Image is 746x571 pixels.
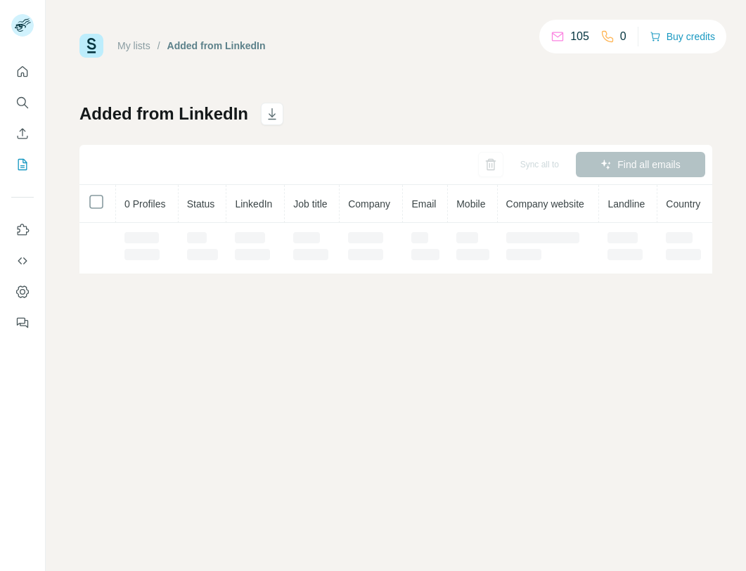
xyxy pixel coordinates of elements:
button: Feedback [11,310,34,335]
img: Surfe Logo [79,34,103,58]
p: 0 [620,28,626,45]
span: Job title [293,198,327,210]
span: Country [666,198,700,210]
span: Company [348,198,390,210]
h1: Added from LinkedIn [79,103,248,125]
p: 105 [570,28,589,45]
span: Landline [607,198,645,210]
span: 0 Profiles [124,198,165,210]
span: Status [187,198,215,210]
span: Company website [506,198,584,210]
button: Use Surfe on LinkedIn [11,217,34,243]
a: My lists [117,40,150,51]
button: Use Surfe API [11,248,34,274]
button: Quick start [11,59,34,84]
span: Email [411,198,436,210]
button: Enrich CSV [11,121,34,146]
button: Dashboard [11,279,34,304]
button: Buy credits [650,27,715,46]
li: / [157,39,160,53]
button: Search [11,90,34,115]
span: LinkedIn [235,198,272,210]
span: Mobile [456,198,485,210]
button: My lists [11,152,34,177]
div: Added from LinkedIn [167,39,266,53]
